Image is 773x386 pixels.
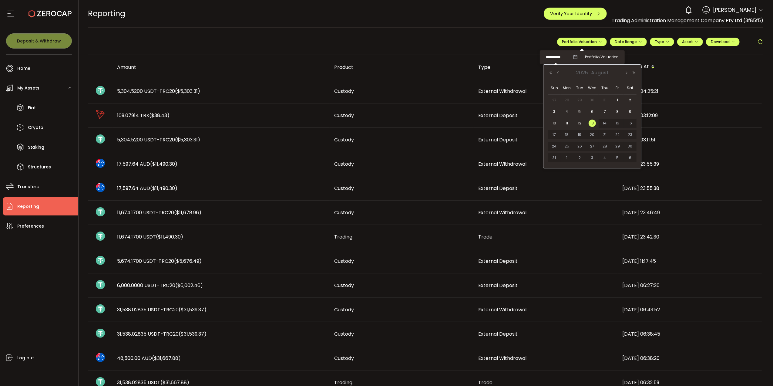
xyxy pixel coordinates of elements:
[576,143,583,150] span: 26
[562,39,602,44] span: Portfolio Valuation
[590,69,610,76] span: August
[614,131,621,138] span: 22
[624,82,637,94] th: Sat
[334,112,354,119] span: Custody
[28,123,43,132] span: Crypto
[554,71,562,75] button: Previous Month
[551,131,558,138] span: 17
[563,154,571,161] span: 1
[614,154,621,161] span: 5
[479,136,518,143] span: External Deposit
[96,256,105,265] img: usdt_portfolio.svg
[117,161,178,168] span: 17,597.64 AUD
[117,258,202,265] span: 5,674.1700 USDT-TRC20
[627,143,634,150] span: 30
[614,96,621,104] span: 1
[618,88,762,95] div: [DATE] 04:25:21
[96,110,105,119] img: trx_portfolio.png
[599,82,611,94] th: Thu
[614,143,621,150] span: 29
[627,96,634,104] span: 2
[561,82,573,94] th: Mon
[96,232,105,241] img: usdt_portfolio.svg
[627,108,634,115] span: 9
[601,154,609,161] span: 4
[576,108,583,115] span: 5
[576,154,583,161] span: 2
[551,96,558,104] span: 27
[573,82,586,94] th: Tue
[17,84,39,93] span: My Assets
[655,39,669,44] span: Type
[117,282,203,289] span: 6,000.0000 USDT-TRC20
[586,82,599,94] th: Wed
[96,353,105,362] img: aud_portfolio.svg
[150,161,178,168] span: ($11,490.30)
[474,64,618,71] div: Type
[618,185,762,192] div: [DATE] 23:55:38
[618,379,762,386] div: [DATE] 06:32:59
[117,185,178,192] span: 17,597.64 AUD
[334,233,353,240] span: Trading
[618,233,762,240] div: [DATE] 23:42:30
[601,131,609,138] span: 21
[479,282,518,289] span: External Deposit
[334,136,354,143] span: Custody
[6,33,72,49] button: Deposit & Withdraw
[618,355,762,362] div: [DATE] 06:38:20
[96,86,105,95] img: usdt_portfolio.svg
[618,62,762,72] div: Created At
[334,185,354,192] span: Custody
[682,39,693,44] span: Asset
[601,108,609,115] span: 7
[117,88,200,95] span: 5,304.5200 USDT-TRC20
[627,154,634,161] span: 6
[614,120,621,127] span: 15
[618,209,762,216] div: [DATE] 23:46:49
[618,258,762,265] div: [DATE] 11:17:45
[589,143,596,150] span: 27
[113,64,330,71] div: Amount
[334,209,354,216] span: Custody
[96,280,105,289] img: usdt_portfolio.svg
[563,143,571,150] span: 25
[479,233,493,240] span: Trade
[174,209,202,216] span: ($11,678.96)
[17,222,44,231] span: Preferences
[175,88,200,95] span: ($5,303.31)
[479,88,527,95] span: External Withdrawal
[551,143,558,150] span: 24
[589,131,596,138] span: 20
[17,64,30,73] span: Home
[713,6,757,14] span: [PERSON_NAME]
[28,163,51,171] span: Structures
[574,69,590,76] span: 2025
[551,108,558,115] span: 3
[17,202,39,211] span: Reporting
[614,108,621,115] span: 8
[544,8,607,20] button: Verify Your Identity
[117,112,170,119] span: 109.07914 TRX
[479,258,518,265] span: External Deposit
[179,330,207,337] span: ($31,539.37)
[618,330,762,337] div: [DATE] 06:38:45
[96,159,105,168] img: aud_portfolio.svg
[96,329,105,338] img: usdt_portfolio.svg
[174,258,202,265] span: ($5,676.49)
[563,120,571,127] span: 11
[611,82,624,94] th: Fri
[650,38,674,46] button: Type
[150,185,178,192] span: ($11,490.30)
[117,209,202,216] span: 11,674.1700 USDT-TRC20
[330,64,474,71] div: Product
[563,131,571,138] span: 18
[618,161,762,168] div: [DATE] 23:55:39
[17,182,39,191] span: Transfers
[550,12,592,16] span: Verify Your Identity
[589,154,596,161] span: 3
[548,82,561,94] th: Sun
[563,96,571,104] span: 28
[334,161,354,168] span: Custody
[601,143,609,150] span: 28
[576,120,583,127] span: 12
